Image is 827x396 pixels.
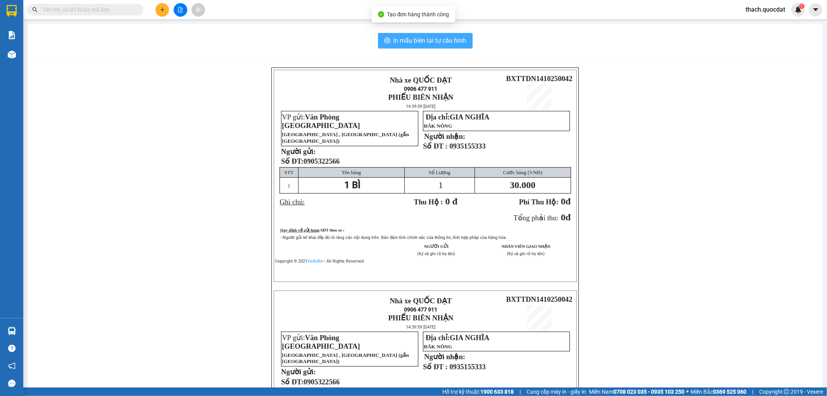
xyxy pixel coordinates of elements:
[589,387,684,396] span: Miền Nam
[424,132,465,140] strong: Người nhận:
[506,74,572,83] span: BXTTDN1410250042
[713,389,746,395] strong: 0369 525 060
[449,363,485,371] span: 0935155333
[280,198,305,206] span: Ghi chú:
[426,334,489,342] span: Địa chỉ:
[3,33,58,61] img: logo
[178,7,183,12] span: file-add
[59,7,81,32] strong: Nhà xe QUỐC ĐẠT
[424,353,465,361] strong: Người nhận:
[480,389,514,395] strong: 1900 633 818
[282,113,360,130] span: Văn Phòng [GEOGRAPHIC_DATA]
[43,5,134,14] input: Tìm tên, số ĐT hoặc mã đơn
[8,362,16,370] span: notification
[613,389,684,395] strong: 0708 023 035 - 0935 103 250
[566,212,571,222] span: đ
[384,37,390,45] span: printer
[284,169,294,175] span: STT
[507,251,545,256] span: (Ký và ghi rõ họ tên)
[282,334,360,350] span: Văn Phòng [GEOGRAPHIC_DATA]
[8,327,16,335] img: warehouse-icon
[424,344,452,349] span: ĐĂK NÔNG
[795,6,802,13] img: icon-new-feature
[426,113,489,121] span: Địa chỉ:
[450,113,489,121] span: GIA NGHĨA
[192,3,205,17] button: aim
[59,34,81,48] span: 0906 477 911
[784,389,789,394] span: copyright
[424,244,449,249] strong: NGƯỜI GỬI
[82,52,148,60] span: BXTTDN1410250041
[800,3,803,9] span: 1
[281,368,316,376] strong: Người gửi:
[32,7,38,12] span: search
[378,11,384,17] span: check-circle
[282,334,360,350] span: VP gửi:
[281,147,316,156] strong: Người gửi:
[390,76,452,84] strong: Nhà xe QUỐC ĐẠT
[307,259,323,264] a: VeXeRe
[282,113,360,130] span: VP gửi:
[278,299,332,326] img: logo
[8,50,16,59] img: warehouse-icon
[160,7,165,12] span: plus
[280,228,319,232] span: Quy định về gửi hàng
[503,169,542,175] span: Cước hàng (VNĐ)
[510,180,535,190] span: 30.000
[513,214,558,222] span: Tổng phải thu:
[429,169,451,175] span: Số Lượng
[449,142,485,150] span: 0935155333
[195,7,201,12] span: aim
[281,157,340,165] strong: Số ĐT:
[809,3,822,17] button: caret-down
[278,78,332,105] img: logo
[561,196,566,206] span: 0
[424,123,452,129] span: ĐĂK NÔNG
[8,31,16,39] img: solution-icon
[506,295,572,303] span: BXTTDN1410250042
[406,104,435,109] span: 14:39:59 [DATE]
[799,3,805,9] sup: 1
[282,352,409,365] span: [GEOGRAPHIC_DATA] , [GEOGRAPHIC_DATA] (gần [GEOGRAPHIC_DATA])
[414,198,443,206] span: Thu Hộ :
[520,387,521,396] span: |
[691,387,746,396] span: Miền Bắc
[280,235,507,240] span: - Người gửi kê khai đầy đủ rõ ràng các nội dung trên. Bảo đảm tính chính xác của thông tin, tính ...
[812,6,819,13] span: caret-down
[7,5,17,17] img: logo-vxr
[59,50,81,75] strong: PHIẾU BIÊN NHẬN
[275,259,364,264] span: Copyright © 2021 – All Rights Reserved
[445,196,458,206] span: 0 đ
[442,387,514,396] span: Hỗ trợ kỹ thuật:
[561,212,566,222] span: 0
[739,5,791,14] span: thach.quocdat
[342,169,361,175] span: Tên hàng
[450,334,489,342] span: GIA NGHĨA
[527,387,587,396] span: Cung cấp máy in - giấy in:
[686,390,689,393] span: ⚪️
[155,3,169,17] button: plus
[752,387,753,396] span: |
[8,345,16,352] span: question-circle
[404,306,437,313] span: 0906 477 911
[423,363,448,371] strong: Số ĐT :
[394,36,466,45] span: In mẫu biên lai tự cấu hình
[387,11,449,17] span: Tạo đơn hàng thành công
[502,244,551,249] strong: NHÂN VIÊN GIAO NHẬN
[519,196,571,206] strong: đ
[390,297,452,305] strong: Nhà xe QUỐC ĐẠT
[319,228,345,232] span: :
[344,180,361,190] span: 1 BÌ
[321,228,345,232] strong: SĐT theo xe :
[388,93,453,101] strong: PHIẾU BIÊN NHẬN
[423,142,448,150] strong: Số ĐT :
[519,198,559,206] span: Phí Thu Hộ:
[378,33,473,48] button: printerIn mẫu biên lai tự cấu hình
[388,314,453,322] strong: PHIẾU BIÊN NHẬN
[417,251,455,256] span: (Ký và ghi rõ họ tên)
[304,378,340,386] span: 0905322566
[406,325,435,330] span: 14:39:59 [DATE]
[281,378,340,386] strong: Số ĐT:
[304,157,340,165] span: 0905322566
[8,380,16,387] span: message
